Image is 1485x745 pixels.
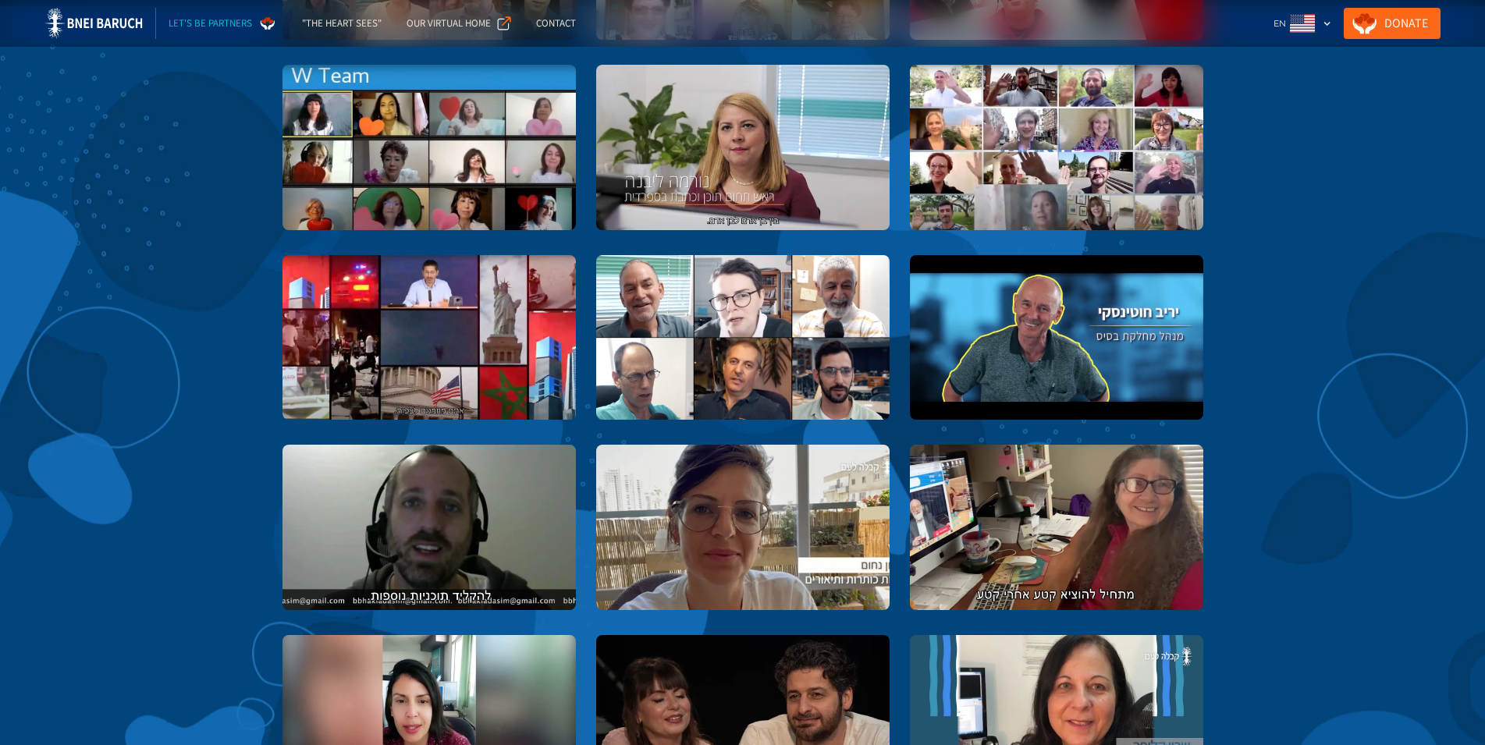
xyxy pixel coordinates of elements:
div: Our Virtual Home [407,16,491,31]
a: Contact [524,8,588,39]
div: "The Heart Sees" [302,16,382,31]
a: Donate [1344,8,1441,39]
div: EN [1274,16,1286,31]
div: EN [1267,8,1338,39]
a: Our Virtual Home [394,8,524,39]
div: Contact [536,16,576,31]
div: Let's be partners [169,16,252,31]
a: "The Heart Sees" [290,8,394,39]
a: Let's be partners [156,8,290,39]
